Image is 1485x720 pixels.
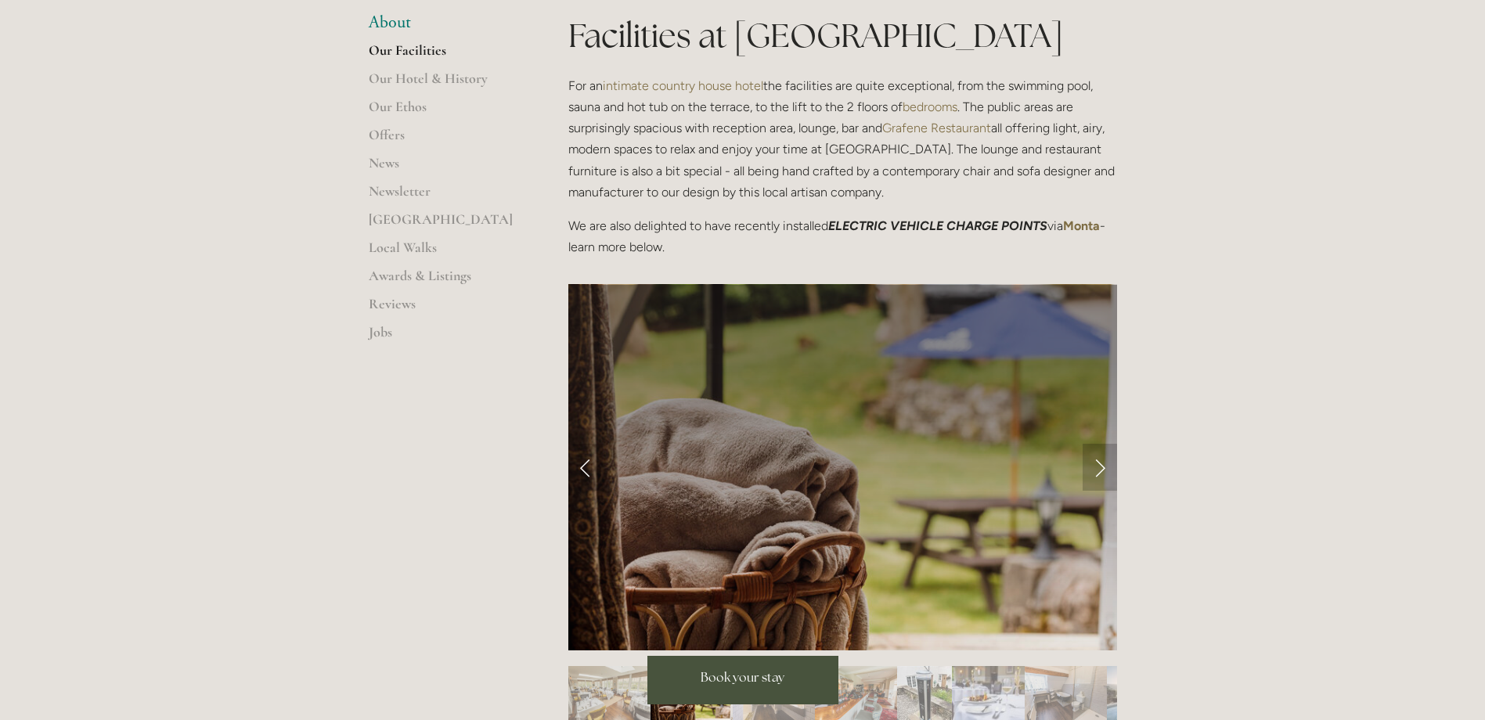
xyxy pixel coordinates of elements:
a: Reviews [369,295,518,323]
em: ELECTRIC VEHICLE CHARGE POINTS [828,218,1047,233]
a: Next Slide [1083,444,1117,491]
p: For an the facilities are quite exceptional, from the swimming pool, sauna and hot tub on the ter... [568,75,1117,203]
a: intimate country house hotel [603,78,763,93]
span: Book your stay [701,669,784,686]
a: Book your stay [647,656,838,704]
p: We are also delighted to have recently installed via - learn more below. [568,215,1117,257]
a: Offers [369,126,518,154]
a: Awards & Listings [369,267,518,295]
a: Grafene Restaurant [882,121,991,135]
a: Jobs [369,323,518,351]
a: Our Hotel & History [369,70,518,98]
a: Previous Slide [568,444,603,491]
h1: Facilities at [GEOGRAPHIC_DATA] [568,13,1117,59]
a: bedrooms [903,99,957,114]
a: Our Facilities [369,41,518,70]
a: Local Walks [369,239,518,267]
li: About [369,13,518,33]
a: Newsletter [369,182,518,211]
a: Monta [1063,218,1100,233]
a: News [369,154,518,182]
a: Our Ethos [369,98,518,126]
a: [GEOGRAPHIC_DATA] [369,211,518,239]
